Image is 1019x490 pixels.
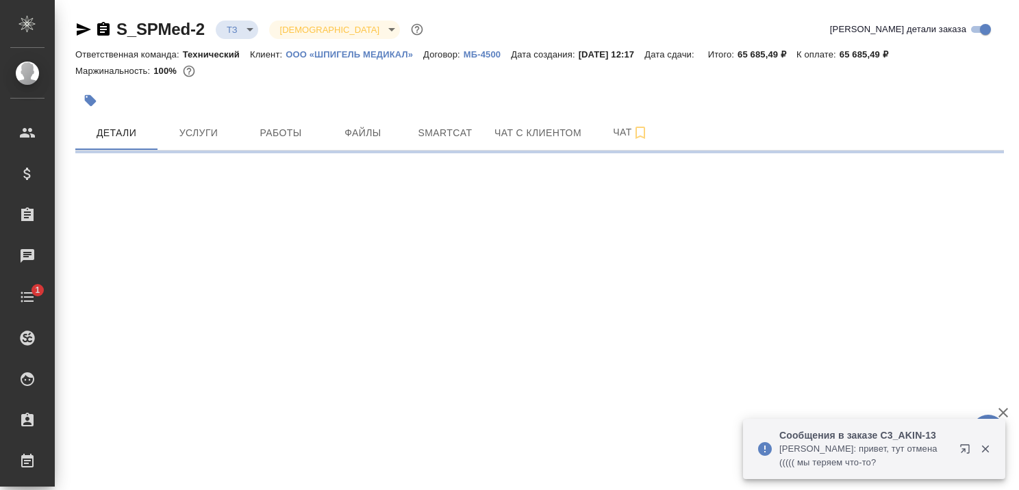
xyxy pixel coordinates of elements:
div: ТЗ [269,21,400,39]
span: Файлы [330,125,396,142]
button: Скопировать ссылку для ЯМессенджера [75,21,92,38]
button: 🙏 [971,415,1005,449]
button: Закрыть [971,443,999,455]
p: Итого: [708,49,738,60]
p: 100% [153,66,180,76]
p: [PERSON_NAME]: привет, тут отмена((((( мы теряем что-то? [779,442,951,469]
p: Договор: [423,49,464,60]
svg: Подписаться [632,125,649,141]
p: Технический [183,49,250,60]
p: Дата создания: [511,49,578,60]
button: Открыть в новой вкладке [951,435,984,468]
span: Услуги [166,125,231,142]
span: Работы [248,125,314,142]
p: Сообщения в заказе C3_AKIN-13 [779,428,951,442]
span: [PERSON_NAME] детали заказа [830,23,966,36]
p: 65 685,49 ₽ [840,49,898,60]
p: Ответственная команда: [75,49,183,60]
a: S_SPMed-2 [116,20,205,38]
p: [DATE] 12:17 [579,49,645,60]
p: Маржинальность: [75,66,153,76]
p: ООО «ШПИГЕЛЬ МЕДИКАЛ» [286,49,423,60]
button: 0.00 RUB; [180,62,198,80]
p: Клиент: [250,49,286,60]
span: Детали [84,125,149,142]
span: Чат с клиентом [494,125,581,142]
p: К оплате: [796,49,840,60]
a: 1 [3,280,51,314]
a: МБ-4500 [464,48,511,60]
div: ТЗ [216,21,258,39]
button: Скопировать ссылку [95,21,112,38]
p: 65 685,49 ₽ [738,49,796,60]
span: Smartcat [412,125,478,142]
span: 1 [27,283,48,297]
span: Чат [598,124,664,141]
button: ТЗ [223,24,242,36]
p: Дата сдачи: [644,49,697,60]
button: [DEMOGRAPHIC_DATA] [276,24,383,36]
button: Добавить тэг [75,86,105,116]
p: МБ-4500 [464,49,511,60]
a: ООО «ШПИГЕЛЬ МЕДИКАЛ» [286,48,423,60]
button: Доп статусы указывают на важность/срочность заказа [408,21,426,38]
